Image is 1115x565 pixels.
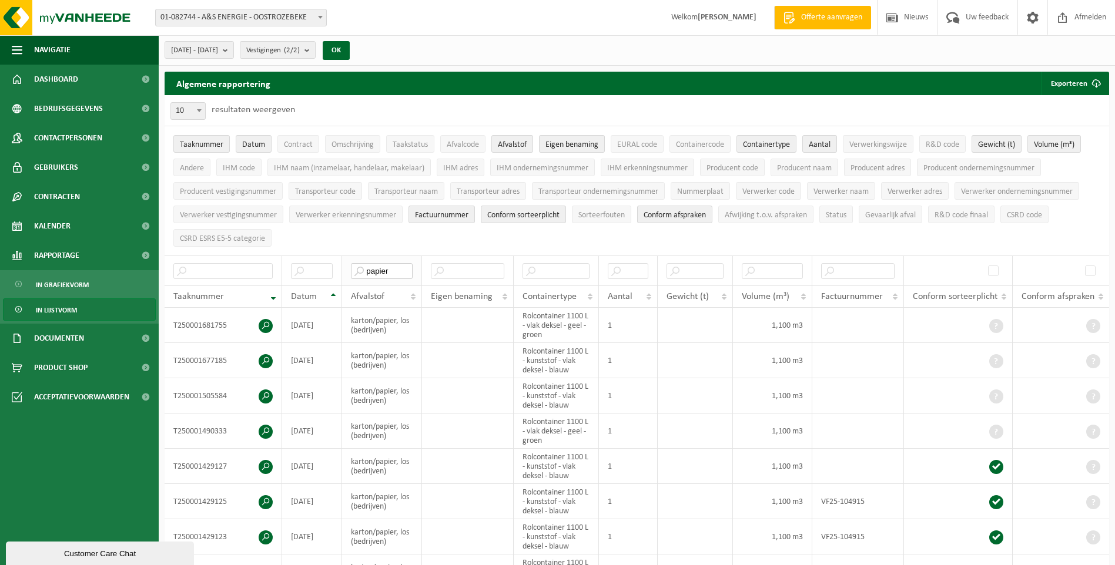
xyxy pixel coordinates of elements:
span: Verwerker ondernemingsnummer [961,187,1073,196]
span: Containertype [743,140,790,149]
span: IHM code [223,164,255,173]
td: T250001677185 [165,343,282,378]
span: Bedrijfsgegevens [34,94,103,123]
span: Rapportage [34,241,79,270]
span: Gebruikers [34,153,78,182]
a: In grafiekvorm [3,273,156,295]
button: Verwerker naamVerwerker naam: Activate to sort [807,182,875,200]
td: 1 [599,413,658,449]
button: Transporteur codeTransporteur code: Activate to sort [289,182,362,200]
count: (2/2) [284,46,300,54]
td: 1,100 m3 [733,519,812,554]
button: CSRD codeCSRD code: Activate to sort [1000,206,1049,223]
span: 10 [170,102,206,120]
span: Taakstatus [393,140,428,149]
button: Transporteur ondernemingsnummerTransporteur ondernemingsnummer : Activate to sort [532,182,665,200]
span: Verwerker vestigingsnummer [180,211,277,220]
button: Producent codeProducent code: Activate to sort [700,159,765,176]
button: VerwerkingswijzeVerwerkingswijze: Activate to sort [843,135,913,153]
span: Datum [242,140,265,149]
span: Contactpersonen [34,123,102,153]
button: ContainercodeContainercode: Activate to sort [669,135,731,153]
button: Gevaarlijk afval : Activate to sort [859,206,922,223]
span: IHM ondernemingsnummer [497,164,588,173]
button: Producent ondernemingsnummerProducent ondernemingsnummer: Activate to sort [917,159,1041,176]
span: In grafiekvorm [36,274,89,296]
span: Taaknummer [173,292,224,301]
td: [DATE] [282,449,342,484]
td: 1 [599,308,658,343]
span: Aantal [809,140,831,149]
span: Gewicht (t) [667,292,709,301]
strong: [PERSON_NAME] [698,13,756,22]
td: VF25-104915 [812,519,904,554]
span: Gewicht (t) [978,140,1015,149]
button: Conform sorteerplicht : Activate to sort [481,206,566,223]
button: ContainertypeContainertype: Activate to sort [736,135,796,153]
td: Rolcontainer 1100 L - kunststof - vlak deksel - blauw [514,378,599,413]
span: Transporteur naam [374,187,438,196]
button: Conform afspraken : Activate to sort [637,206,712,223]
button: TaakstatusTaakstatus: Activate to sort [386,135,434,153]
h2: Algemene rapportering [165,72,282,95]
span: Producent naam [777,164,832,173]
td: T250001429125 [165,484,282,519]
span: Nummerplaat [677,187,724,196]
span: Dashboard [34,65,78,94]
td: Rolcontainer 1100 L - kunststof - vlak deksel - blauw [514,449,599,484]
span: Conform afspraken [1022,292,1094,301]
td: karton/papier, los (bedrijven) [342,449,422,484]
a: Offerte aanvragen [774,6,871,29]
span: Gevaarlijk afval [865,211,916,220]
span: Verwerker erkenningsnummer [296,211,396,220]
span: Eigen benaming [545,140,598,149]
td: [DATE] [282,343,342,378]
span: R&D code [926,140,959,149]
td: 1,100 m3 [733,343,812,378]
label: resultaten weergeven [212,105,295,115]
span: IHM adres [443,164,478,173]
span: Volume (m³) [742,292,789,301]
button: Producent vestigingsnummerProducent vestigingsnummer: Activate to sort [173,182,283,200]
td: 1 [599,378,658,413]
iframe: chat widget [6,539,196,565]
button: StatusStatus: Activate to sort [819,206,853,223]
button: Verwerker ondernemingsnummerVerwerker ondernemingsnummer: Activate to sort [955,182,1079,200]
button: R&D codeR&amp;D code: Activate to sort [919,135,966,153]
span: Producent vestigingsnummer [180,187,276,196]
td: 1 [599,519,658,554]
button: Producent adresProducent adres: Activate to sort [844,159,911,176]
span: Status [826,211,846,220]
button: OK [323,41,350,60]
span: Andere [180,164,204,173]
button: CSRD ESRS E5-5 categorieCSRD ESRS E5-5 categorie: Activate to sort [173,229,272,247]
span: Containercode [676,140,724,149]
span: IHM naam (inzamelaar, handelaar, makelaar) [274,164,424,173]
span: Datum [291,292,317,301]
span: Sorteerfouten [578,211,625,220]
span: IHM erkenningsnummer [607,164,688,173]
span: Documenten [34,324,84,353]
span: Containertype [523,292,577,301]
span: Producent code [706,164,758,173]
td: 1 [599,343,658,378]
td: 1,100 m3 [733,484,812,519]
span: Aantal [608,292,632,301]
button: IHM adresIHM adres: Activate to sort [437,159,484,176]
span: Acceptatievoorwaarden [34,382,129,412]
a: In lijstvorm [3,298,156,321]
span: Contract [284,140,313,149]
button: EURAL codeEURAL code: Activate to sort [611,135,664,153]
span: Producent ondernemingsnummer [923,164,1034,173]
span: Afvalstof [498,140,527,149]
button: AfvalcodeAfvalcode: Activate to sort [440,135,485,153]
td: Rolcontainer 1100 L - vlak deksel - geel - groen [514,413,599,449]
td: 1 [599,484,658,519]
button: OmschrijvingOmschrijving: Activate to sort [325,135,380,153]
span: EURAL code [617,140,657,149]
span: Kalender [34,211,71,241]
button: DatumDatum: Activate to sort [236,135,272,153]
span: Verwerker naam [813,187,869,196]
span: Verwerker code [742,187,795,196]
td: Rolcontainer 1100 L - kunststof - vlak deksel - blauw [514,343,599,378]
